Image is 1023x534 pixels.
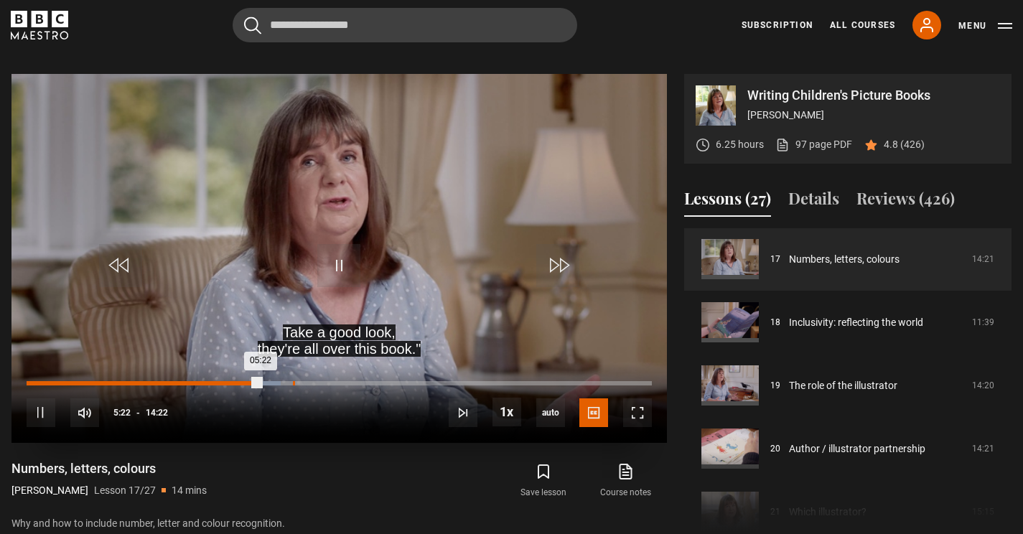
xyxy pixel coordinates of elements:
[789,441,925,456] a: Author / illustrator partnership
[449,398,477,427] button: Next Lesson
[747,89,1000,102] p: Writing Children's Picture Books
[172,483,207,498] p: 14 mins
[579,398,608,427] button: Captions
[623,398,652,427] button: Fullscreen
[11,74,667,443] video-js: Video Player
[94,483,156,498] p: Lesson 17/27
[233,8,577,42] input: Search
[684,187,771,217] button: Lessons (27)
[716,137,764,152] p: 6.25 hours
[27,398,55,427] button: Pause
[503,460,584,502] button: Save lesson
[11,460,207,477] h1: Numbers, letters, colours
[27,381,652,385] div: Progress Bar
[536,398,565,427] div: Current quality: 720p
[585,460,667,502] a: Course notes
[789,315,923,330] a: Inclusivity: reflecting the world
[11,483,88,498] p: [PERSON_NAME]
[775,137,852,152] a: 97 page PDF
[536,398,565,427] span: auto
[244,17,261,34] button: Submit the search query
[146,400,168,426] span: 14:22
[11,11,68,39] svg: BBC Maestro
[884,137,925,152] p: 4.8 (426)
[742,19,813,32] a: Subscription
[958,19,1012,33] button: Toggle navigation
[789,252,900,267] a: Numbers, letters, colours
[11,516,667,531] p: Why and how to include number, letter and colour recognition.
[788,187,839,217] button: Details
[789,378,897,393] a: The role of the illustrator
[136,408,140,418] span: -
[492,398,521,426] button: Playback Rate
[70,398,99,427] button: Mute
[856,187,955,217] button: Reviews (426)
[830,19,895,32] a: All Courses
[113,400,131,426] span: 5:22
[747,108,1000,123] p: [PERSON_NAME]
